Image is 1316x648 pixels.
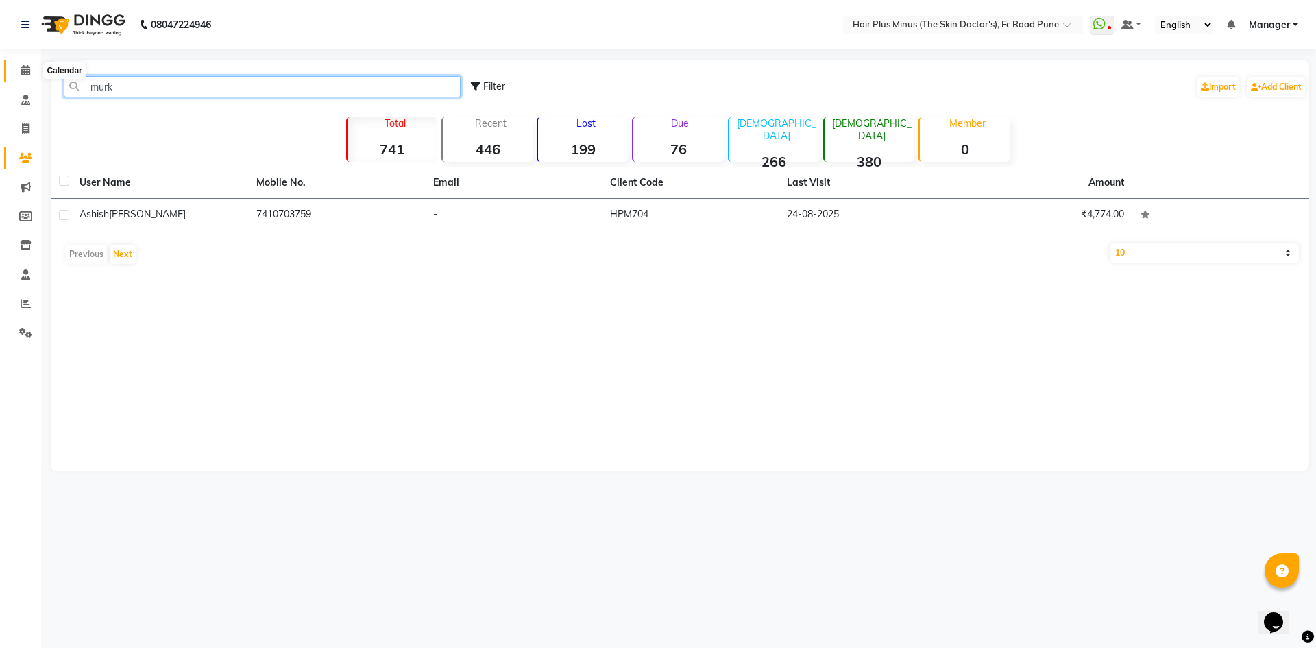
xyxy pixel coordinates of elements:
[925,117,1010,130] p: Member
[955,199,1132,232] td: ₹4,774.00
[544,117,628,130] p: Lost
[636,117,723,130] p: Due
[248,167,425,199] th: Mobile No.
[1258,593,1302,634] iframe: chat widget
[779,199,955,232] td: 24-08-2025
[920,141,1010,158] strong: 0
[538,141,628,158] strong: 199
[425,167,602,199] th: Email
[353,117,437,130] p: Total
[71,167,248,199] th: User Name
[825,153,914,170] strong: 380
[35,5,129,44] img: logo
[248,199,425,232] td: 7410703759
[348,141,437,158] strong: 741
[779,167,955,199] th: Last Visit
[64,76,461,97] input: Search by Name/Mobile/Email/Code
[43,62,85,79] div: Calendar
[1247,77,1305,97] a: Add Client
[110,245,136,264] button: Next
[830,117,914,142] p: [DEMOGRAPHIC_DATA]
[443,141,533,158] strong: 446
[1080,167,1132,198] th: Amount
[109,208,186,220] span: [PERSON_NAME]
[602,167,779,199] th: Client Code
[602,199,779,232] td: HPM704
[633,141,723,158] strong: 76
[1197,77,1239,97] a: Import
[425,199,602,232] td: -
[448,117,533,130] p: Recent
[151,5,211,44] b: 08047224946
[80,208,109,220] span: ashish
[729,153,819,170] strong: 266
[1249,18,1290,32] span: Manager
[735,117,819,142] p: [DEMOGRAPHIC_DATA]
[483,80,505,93] span: Filter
